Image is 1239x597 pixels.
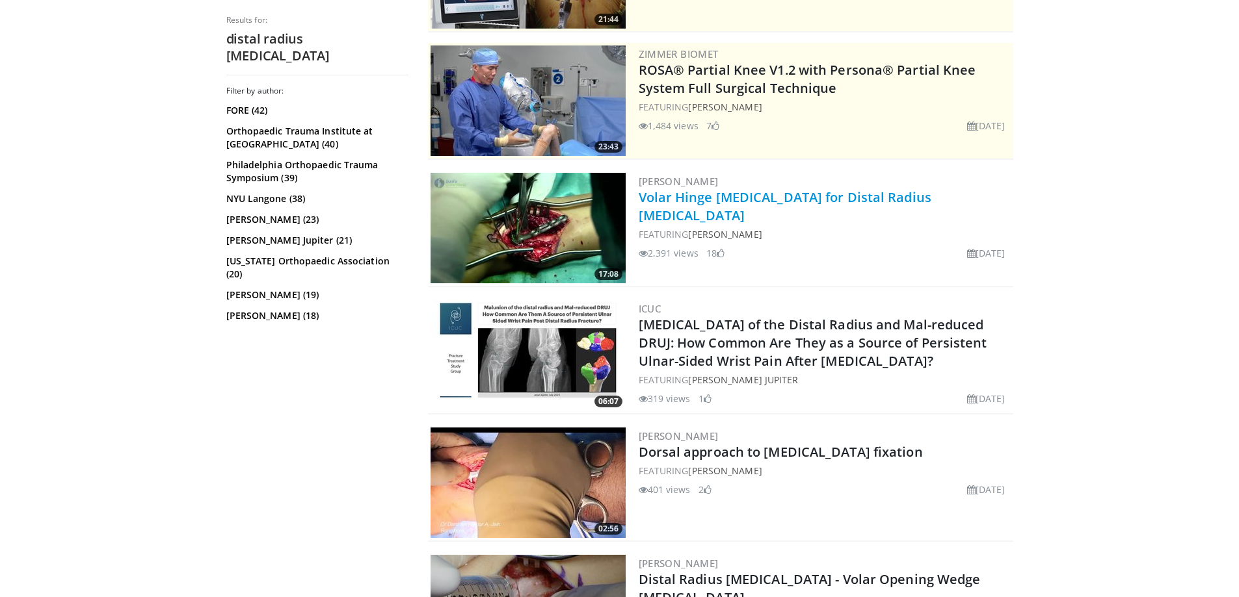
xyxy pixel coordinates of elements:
a: [PERSON_NAME] Jupiter (21) [226,234,405,247]
div: FEATURING [639,100,1011,114]
a: Volar Hinge [MEDICAL_DATA] for Distal Radius [MEDICAL_DATA] [639,188,931,224]
li: [DATE] [967,483,1006,496]
a: [PERSON_NAME] [639,175,719,188]
li: [DATE] [967,119,1006,133]
li: [DATE] [967,246,1006,260]
span: 21:44 [594,14,622,25]
a: [PERSON_NAME] (23) [226,213,405,226]
p: Results for: [226,15,408,25]
a: ICUC [639,302,661,315]
a: [PERSON_NAME] [639,429,719,442]
a: [PERSON_NAME] [639,557,719,570]
li: 18 [706,246,725,260]
li: 2,391 views [639,246,699,260]
a: 17:08 [431,173,626,283]
a: [PERSON_NAME] Jupiter [688,374,798,386]
span: 02:56 [594,523,622,535]
a: [PERSON_NAME] [688,464,762,477]
li: 7 [706,119,719,133]
li: 319 views [639,392,691,405]
div: FEATURING [639,373,1011,387]
a: Orthopaedic Trauma Institute at [GEOGRAPHIC_DATA] (40) [226,125,405,151]
a: 23:43 [431,45,626,156]
li: 1,484 views [639,119,699,133]
a: Philadelphia Orthopaedic Trauma Symposium (39) [226,159,405,184]
a: 06:07 [431,300,626,411]
a: [PERSON_NAME] (18) [226,309,405,322]
a: [US_STATE] Orthopaedic Association (20) [226,255,405,281]
a: FORE (42) [226,104,405,117]
a: ROSA® Partial Knee V1.2 with Persona® Partial Knee System Full Surgical Technique [639,61,976,97]
a: Dorsal approach to [MEDICAL_DATA] fixation [639,443,923,461]
img: 6d00aef8-ef2a-452b-a06e-0571e3d3795e.300x170_q85_crop-smart_upscale.jpg [431,173,626,283]
a: [PERSON_NAME] (19) [226,288,405,301]
span: 06:07 [594,396,622,407]
li: [DATE] [967,392,1006,405]
a: Zimmer Biomet [639,47,719,60]
div: FEATURING [639,464,1011,477]
span: 23:43 [594,141,622,153]
a: NYU Langone (38) [226,192,405,205]
li: 2 [699,483,712,496]
a: [PERSON_NAME] [688,101,762,113]
span: 17:08 [594,268,622,280]
div: FEATURING [639,227,1011,241]
h3: Filter by author: [226,86,408,96]
li: 401 views [639,483,691,496]
img: 99b1778f-d2b2-419a-8659-7269f4b428ba.300x170_q85_crop-smart_upscale.jpg [431,45,626,156]
a: [PERSON_NAME] [688,228,762,240]
h2: distal radius [MEDICAL_DATA] [226,31,408,64]
img: 44ea742f-4847-4f07-853f-8a642545db05.300x170_q85_crop-smart_upscale.jpg [431,427,626,538]
li: 1 [699,392,712,405]
a: [MEDICAL_DATA] of the Distal Radius and Mal-reduced DRUJ: How Common Are They as a Source of Pers... [639,316,987,370]
a: 02:56 [431,427,626,538]
img: b72fa1a2-0222-465c-b10e-9a714a8cf2da.jpg.300x170_q85_crop-smart_upscale.jpg [431,300,626,411]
